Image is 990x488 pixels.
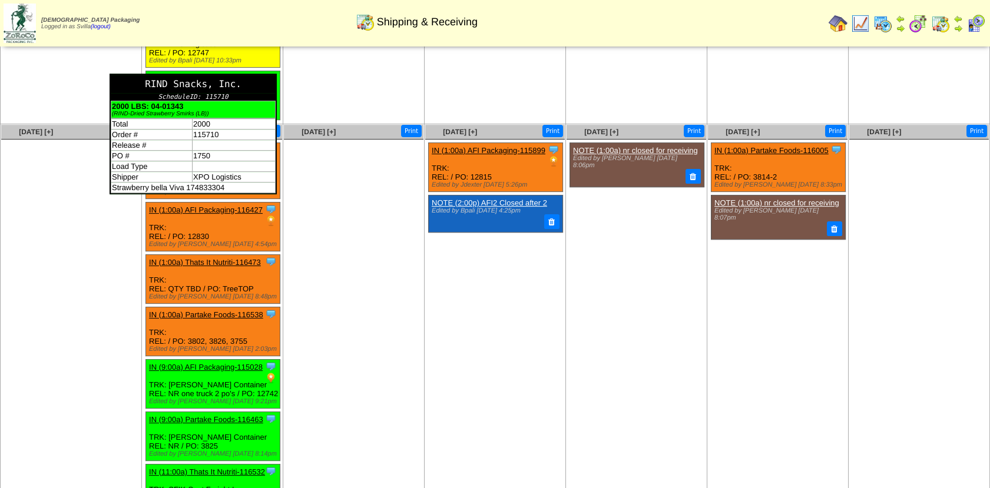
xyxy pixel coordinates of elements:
a: IN (9:00a) AFI Packaging-115028 [149,363,263,371]
a: IN (1:00a) AFI Packaging-116427 [149,205,263,214]
a: [DATE] [+] [302,128,336,136]
a: IN (11:00a) Thats It Nutriti-116532 [149,467,265,476]
td: Total [111,119,193,130]
td: Order # [111,130,193,140]
a: IN (9:00a) Partake Foods-116463 [149,415,263,424]
img: Tooltip [265,308,277,320]
img: arrowleft.gif [953,14,963,24]
button: Print [825,125,846,137]
b: 2000 LBS: 04-01343 [112,102,183,111]
span: [DEMOGRAPHIC_DATA] Packaging [41,17,140,24]
button: Delete Note [827,221,842,237]
img: calendarblend.gif [909,14,928,33]
td: 115710 [193,130,276,140]
td: Shipper [111,172,193,182]
img: Tooltip [265,255,277,267]
div: TRK: [PERSON_NAME] Container REL: NR one truck 2 po's / PO: 12742 [146,359,280,408]
div: Edited by [PERSON_NAME] [DATE] 8:48pm [149,293,280,300]
div: Edited by [PERSON_NAME] [DATE] 8:07pm [714,207,840,221]
div: Edited by [PERSON_NAME] [DATE] 9:21pm [149,398,280,405]
a: RIND Snacks, Inc. ScheduleID: 115710 2000 LBS: 04-01343 (RIND-Dried Strawberry Smirks (LB)) Total... [265,77,277,85]
a: IN (1:00a) AFI Packaging-115899 [432,146,545,155]
img: arrowright.gif [953,24,963,33]
img: Tooltip [265,413,277,424]
div: ScheduleID: 115710 [111,93,276,101]
img: calendarprod.gif [873,14,892,33]
a: IN (1:00a) Partake Foods-116005 [714,146,829,155]
div: Edited by Bpali [DATE] 4:25pm [432,207,557,214]
img: Tooltip [265,465,277,477]
img: Tooltip [548,144,559,155]
div: Edited by Jdexter [DATE] 5:26pm [432,181,562,188]
img: PO [548,155,559,167]
button: Delete Note [686,169,701,184]
div: TRK: REL: / PO: 12815 [429,142,563,191]
td: PO # [111,151,193,161]
a: (logout) [91,24,111,30]
img: Tooltip [265,360,277,372]
img: arrowleft.gif [896,14,905,24]
td: 2000 [193,119,276,130]
div: TRK: REL: / PO: 3814-2 [711,142,846,191]
td: XPO Logistics [193,172,276,182]
div: Edited by [PERSON_NAME] [DATE] 8:14pm [149,450,280,457]
td: 1750 [193,151,276,161]
a: IN (1:00a) Thats It Nutriti-116473 [149,258,261,267]
img: home.gif [829,14,847,33]
button: Delete Note [544,214,559,230]
img: Tooltip [265,203,277,215]
button: Print [542,125,563,137]
div: Edited by [PERSON_NAME] [DATE] 2:03pm [149,346,280,353]
a: IN (1:00a) Partake Foods-116538 [149,310,263,319]
img: arrowright.gif [896,24,905,33]
img: zoroco-logo-small.webp [4,4,36,43]
div: Edited by [PERSON_NAME] [DATE] 8:33pm [714,181,845,188]
div: TRK: REL: / PO: 3802, 3826, 3755 [146,307,280,356]
a: [DATE] [+] [584,128,618,136]
span: Logged in as Svilla [41,17,140,30]
img: PO [265,372,277,384]
span: Shipping & Receiving [377,16,478,28]
a: [DATE] [+] [726,128,760,136]
div: TRK: XPO Logistics REL: / PO: 1750 [146,71,280,119]
div: Edited by Bpali [DATE] 10:33pm [149,57,280,64]
button: Print [684,125,704,137]
div: Edited by [PERSON_NAME] [DATE] 8:06pm [573,155,698,169]
div: TRK: [PERSON_NAME] Container REL: NR / PO: 3825 [146,411,280,460]
a: NOTE (1:00a) nr closed for receiving [573,146,698,155]
a: [DATE] [+] [867,128,901,136]
img: calendarcustomer.gif [966,14,985,33]
img: Tooltip [265,72,277,84]
img: Tooltip [830,144,842,155]
a: NOTE (2:00p) AFI2 Closed after 2 [432,198,547,207]
a: [DATE] [+] [19,128,53,136]
td: Release # [111,140,193,151]
div: RIND Snacks, Inc. [111,75,276,93]
td: Load Type [111,161,193,172]
button: Print [966,125,987,137]
img: calendarinout.gif [356,12,375,31]
a: NOTE (1:00a) nr closed for receiving [714,198,839,207]
div: TRK: REL: QTY TBD / PO: TreeTOP [146,254,280,303]
div: TRK: REL: / PO: 12830 [146,202,280,251]
div: Edited by [PERSON_NAME] [DATE] 4:54pm [149,241,280,248]
td: Strawberry bella Viva 174833304 [111,182,276,193]
button: Print [401,125,422,137]
img: line_graph.gif [851,14,870,33]
img: calendarinout.gif [931,14,950,33]
a: [DATE] [+] [443,128,477,136]
div: (RIND-Dried Strawberry Smirks (LB)) [112,111,274,117]
img: PO [265,215,277,227]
